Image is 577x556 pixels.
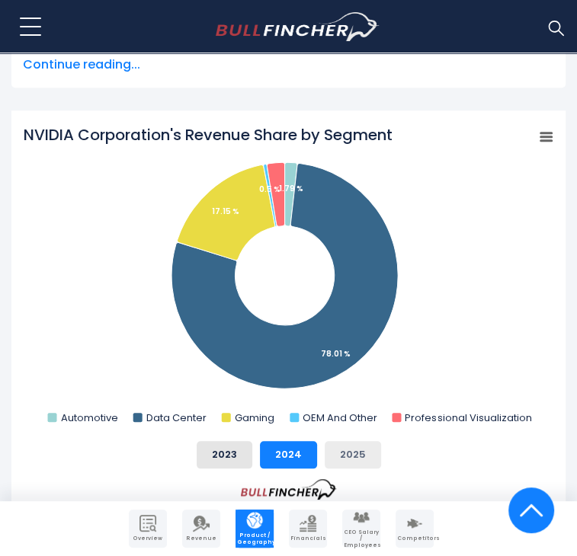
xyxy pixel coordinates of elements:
button: 2024 [260,441,317,468]
text: OEM And Other [303,411,377,425]
tspan: NVIDIA Corporation's Revenue Share by Segment [24,124,393,145]
span: Competitors [397,535,432,542]
svg: NVIDIA Corporation's Revenue Share by Segment [23,124,554,429]
text: Professional Visualization [405,411,531,425]
text: Automotive [61,411,118,425]
tspan: 78.01 % [321,348,351,359]
tspan: 0.5 % [259,184,280,195]
a: Company Overview [129,510,167,548]
span: Financials [290,535,325,542]
button: 2023 [197,441,252,468]
a: Go to homepage [216,12,380,41]
a: Company Financials [289,510,327,548]
tspan: 17.15 % [212,206,239,217]
span: Overview [130,535,165,542]
button: 2025 [325,441,381,468]
tspan: 1.79 % [279,183,303,194]
span: Continue reading... [23,56,554,74]
span: CEO Salary / Employees [344,529,379,548]
text: Gaming [235,411,274,425]
a: Company Revenue [182,510,220,548]
text: Data Center [146,411,207,425]
span: Product / Geography [237,532,272,545]
span: Revenue [184,535,219,542]
a: Company Competitors [396,510,434,548]
img: bullfincher logo [216,12,380,41]
a: Company Product/Geography [236,510,274,548]
a: Company Employees [342,510,380,548]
